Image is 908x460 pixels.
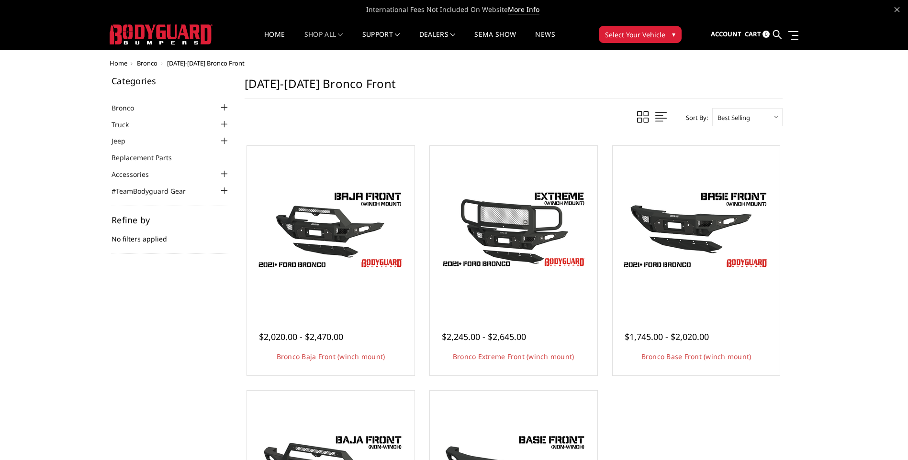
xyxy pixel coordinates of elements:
[259,331,343,342] span: $2,020.00 - $2,470.00
[745,22,770,47] a: Cart 0
[137,59,157,67] a: Bronco
[167,59,245,67] span: [DATE]-[DATE] Bronco Front
[419,31,456,50] a: Dealers
[112,120,141,130] a: Truck
[672,29,675,39] span: ▾
[711,30,741,38] span: Account
[249,148,412,311] a: Bodyguard Ford Bronco Bronco Baja Front (winch mount)
[605,30,665,40] span: Select Your Vehicle
[110,59,127,67] a: Home
[245,77,783,99] h1: [DATE]-[DATE] Bronco Front
[599,26,682,43] button: Select Your Vehicle
[625,331,709,342] span: $1,745.00 - $2,020.00
[112,169,161,179] a: Accessories
[432,148,595,311] a: Bronco Extreme Front (winch mount) Bronco Extreme Front (winch mount)
[264,31,285,50] a: Home
[762,31,770,38] span: 0
[474,31,516,50] a: SEMA Show
[112,136,137,146] a: Jeep
[112,216,230,224] h5: Refine by
[362,31,400,50] a: Support
[681,110,708,125] label: Sort By:
[112,216,230,254] div: No filters applied
[453,352,574,361] a: Bronco Extreme Front (winch mount)
[112,153,184,163] a: Replacement Parts
[535,31,555,50] a: News
[745,30,761,38] span: Cart
[110,24,213,44] img: BODYGUARD BUMPERS
[615,148,778,311] a: Freedom Series - Bronco Base Front Bumper Bronco Base Front (winch mount)
[442,331,526,342] span: $2,245.00 - $2,645.00
[508,5,539,14] a: More Info
[112,186,198,196] a: #TeamBodyguard Gear
[304,31,343,50] a: shop all
[112,103,146,113] a: Bronco
[711,22,741,47] a: Account
[112,77,230,85] h5: Categories
[277,352,385,361] a: Bronco Baja Front (winch mount)
[641,352,751,361] a: Bronco Base Front (winch mount)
